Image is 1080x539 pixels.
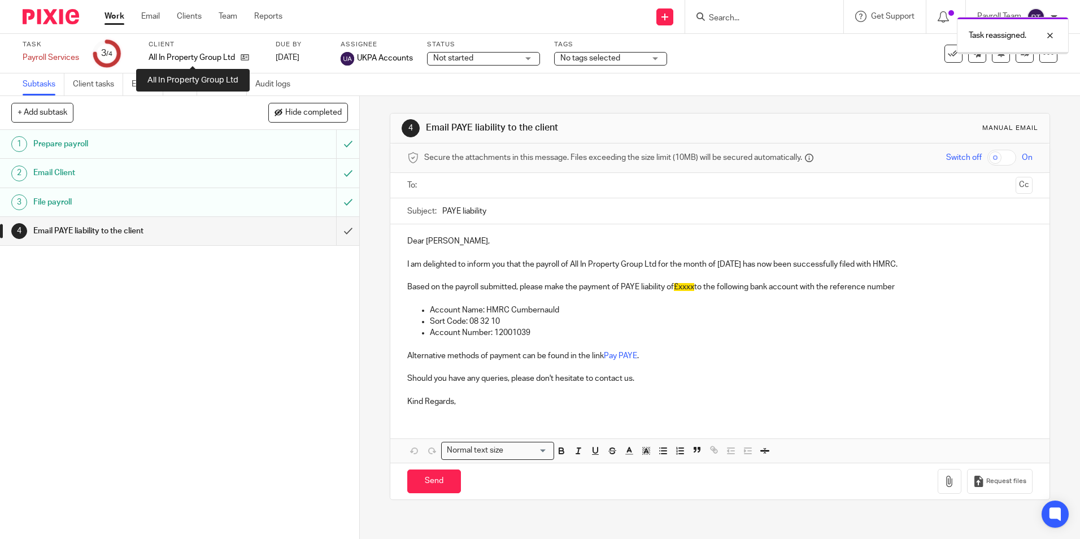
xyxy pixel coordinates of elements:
[149,40,262,49] label: Client
[982,124,1038,133] div: Manual email
[433,54,473,62] span: Not started
[11,166,27,181] div: 2
[1027,8,1045,26] img: svg%3E
[402,119,420,137] div: 4
[11,194,27,210] div: 3
[172,73,197,95] a: Files
[1016,177,1033,194] button: Cc
[1022,152,1033,163] span: On
[268,103,348,122] button: Hide completed
[444,445,506,457] span: Normal text size
[407,373,1032,384] p: Should you have any queries, please don't hesitate to contact us.
[604,352,637,360] a: Pay PAYE
[106,51,112,57] small: /4
[11,103,73,122] button: + Add subtask
[33,194,228,211] h1: File payroll
[33,136,228,153] h1: Prepare payroll
[132,73,163,95] a: Emails
[101,47,112,60] div: 3
[276,40,326,49] label: Due by
[177,11,202,22] a: Clients
[507,445,547,457] input: Search for option
[430,316,1032,327] p: Sort Code: 08 32 10
[430,327,1032,338] p: Account Number: 12001039
[407,470,461,494] input: Send
[430,305,1032,316] p: Account Name: HMRC Cumbernauld
[141,11,160,22] a: Email
[407,180,420,191] label: To:
[407,350,1032,362] p: Alternative methods of payment can be found in the link .
[73,73,123,95] a: Client tasks
[946,152,982,163] span: Switch off
[11,223,27,239] div: 4
[219,11,237,22] a: Team
[254,11,282,22] a: Reports
[407,259,1032,270] p: I am delighted to inform you that the payroll of All In Property Group Ltd for the month of [DATE...
[23,73,64,95] a: Subtasks
[427,40,540,49] label: Status
[357,53,413,64] span: UKPA Accounts
[441,442,554,459] div: Search for option
[285,108,342,118] span: Hide completed
[276,54,299,62] span: [DATE]
[149,52,235,63] p: All In Property Group Ltd
[426,122,744,134] h1: Email PAYE liability to the client
[104,11,124,22] a: Work
[674,283,694,291] span: £xxxx
[407,206,437,217] label: Subject:
[23,52,79,63] div: Payroll Services
[23,40,79,49] label: Task
[560,54,620,62] span: No tags selected
[33,223,228,240] h1: Email PAYE liability to the client
[341,40,413,49] label: Assignee
[11,136,27,152] div: 1
[341,52,354,66] img: svg%3E
[986,477,1026,486] span: Request files
[33,164,228,181] h1: Email Client
[407,236,1032,247] p: Dear [PERSON_NAME],
[407,281,1032,293] p: Based on the payroll submitted, please make the payment of PAYE liability of to the following ban...
[206,73,247,95] a: Notes (0)
[407,396,1032,407] p: Kind Regards,
[424,152,802,163] span: Secure the attachments in this message. Files exceeding the size limit (10MB) will be secured aut...
[969,30,1026,41] p: Task reassigned.
[967,469,1033,494] button: Request files
[23,9,79,24] img: Pixie
[255,73,299,95] a: Audit logs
